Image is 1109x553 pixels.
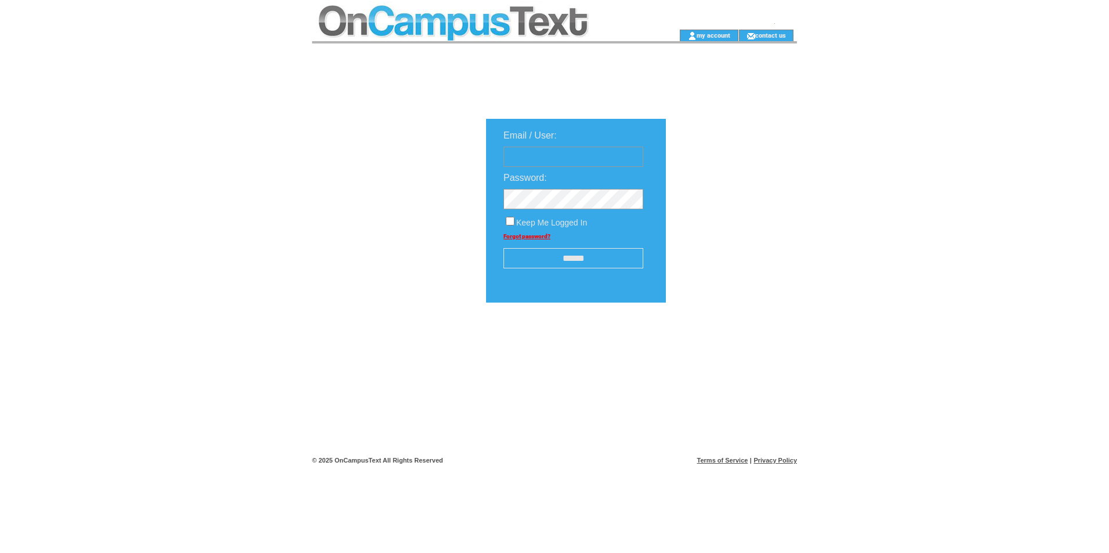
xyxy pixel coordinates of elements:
[312,457,443,464] span: © 2025 OnCampusText All Rights Reserved
[697,457,748,464] a: Terms of Service
[688,31,697,41] img: account_icon.gif
[503,173,547,183] span: Password:
[700,332,758,346] img: transparent.png
[750,457,752,464] span: |
[503,130,557,140] span: Email / User:
[503,233,550,239] a: Forgot password?
[697,31,730,39] a: my account
[755,31,786,39] a: contact us
[746,31,755,41] img: contact_us_icon.gif
[753,457,797,464] a: Privacy Policy
[516,218,587,227] span: Keep Me Logged In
